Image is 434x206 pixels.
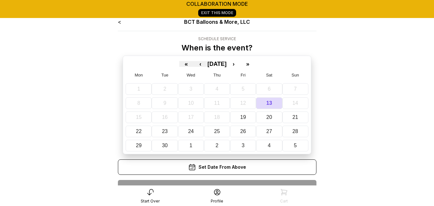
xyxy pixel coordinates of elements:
[214,100,220,106] abbr: September 11, 2025
[266,100,272,106] abbr: September 13, 2025
[256,126,282,137] button: September 27, 2025
[178,112,204,123] button: September 17, 2025
[188,114,194,120] abbr: September 17, 2025
[240,100,246,106] abbr: September 12, 2025
[152,112,178,123] button: September 16, 2025
[216,86,218,92] abbr: September 4, 2025
[193,61,208,67] button: ‹
[198,9,236,17] a: Exit This Mode
[282,112,308,123] button: September 21, 2025
[230,97,256,109] button: September 12, 2025
[282,140,308,151] button: October 5, 2025
[188,129,194,134] abbr: September 24, 2025
[136,129,142,134] abbr: September 22, 2025
[118,19,121,25] a: <
[152,83,178,95] button: September 2, 2025
[256,97,282,109] button: September 13, 2025
[188,100,194,106] abbr: September 10, 2025
[280,199,288,204] div: Cart
[152,97,178,109] button: September 9, 2025
[126,97,152,109] button: September 8, 2025
[126,126,152,137] button: September 22, 2025
[118,159,316,175] div: Set Date From Above
[162,129,168,134] abbr: September 23, 2025
[268,86,270,92] abbr: September 6, 2025
[179,61,193,67] button: «
[242,86,244,92] abbr: September 5, 2025
[137,86,140,92] abbr: September 1, 2025
[190,143,192,148] abbr: October 1, 2025
[294,143,297,148] abbr: October 5, 2025
[178,126,204,137] button: September 24, 2025
[282,83,308,95] button: September 7, 2025
[268,143,270,148] abbr: October 4, 2025
[126,83,152,95] button: September 1, 2025
[266,114,272,120] abbr: September 20, 2025
[294,86,297,92] abbr: September 7, 2025
[136,143,142,148] abbr: September 29, 2025
[256,140,282,151] button: October 4, 2025
[240,129,246,134] abbr: September 26, 2025
[230,140,256,151] button: October 3, 2025
[164,86,166,92] abbr: September 2, 2025
[137,100,140,106] abbr: September 8, 2025
[214,114,220,120] abbr: September 18, 2025
[187,73,195,77] abbr: Wednesday
[178,97,204,109] button: September 10, 2025
[230,83,256,95] button: September 5, 2025
[162,114,168,120] abbr: September 16, 2025
[282,126,308,137] button: September 28, 2025
[292,114,298,120] abbr: September 21, 2025
[230,112,256,123] button: September 19, 2025
[213,73,220,77] abbr: Thursday
[152,126,178,137] button: September 23, 2025
[240,114,246,120] abbr: September 19, 2025
[241,61,255,67] button: »
[230,126,256,137] button: September 26, 2025
[162,143,168,148] abbr: September 30, 2025
[126,140,152,151] button: September 29, 2025
[292,100,298,106] abbr: September 14, 2025
[141,199,160,204] div: Start Over
[208,61,227,67] button: [DATE]
[242,143,244,148] abbr: October 3, 2025
[204,97,230,109] button: September 11, 2025
[178,83,204,95] button: September 3, 2025
[182,36,252,41] div: Schedule Service
[178,140,204,151] button: October 1, 2025
[216,143,218,148] abbr: October 2, 2025
[136,114,142,120] abbr: September 15, 2025
[157,18,277,26] div: BCT Balloons & More, LLC
[135,73,143,77] abbr: Monday
[211,199,223,204] div: Profile
[241,73,245,77] abbr: Friday
[214,129,220,134] abbr: September 25, 2025
[204,126,230,137] button: September 25, 2025
[164,100,166,106] abbr: September 9, 2025
[282,97,308,109] button: September 14, 2025
[226,61,241,67] button: ›
[190,86,192,92] abbr: September 3, 2025
[256,83,282,95] button: September 6, 2025
[161,73,168,77] abbr: Tuesday
[126,112,152,123] button: September 15, 2025
[256,112,282,123] button: September 20, 2025
[292,73,299,77] abbr: Sunday
[266,73,272,77] abbr: Saturday
[204,83,230,95] button: September 4, 2025
[292,129,298,134] abbr: September 28, 2025
[204,140,230,151] button: October 2, 2025
[266,129,272,134] abbr: September 27, 2025
[152,140,178,151] button: September 30, 2025
[204,112,230,123] button: September 18, 2025
[182,43,252,53] p: When is the event?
